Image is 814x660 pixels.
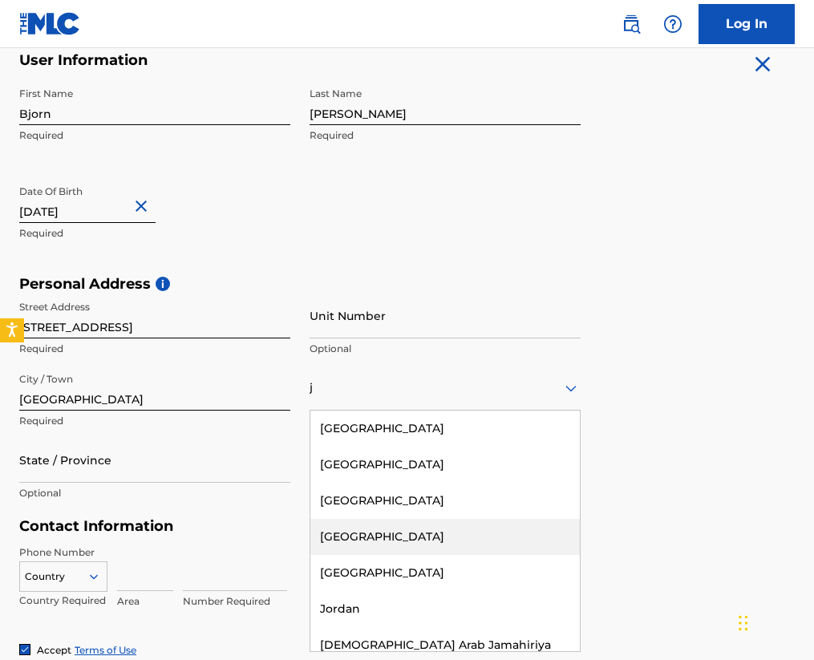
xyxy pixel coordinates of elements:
[310,411,580,447] div: [GEOGRAPHIC_DATA]
[156,277,170,291] span: i
[19,414,290,428] p: Required
[310,555,580,591] div: [GEOGRAPHIC_DATA]
[310,591,580,627] div: Jordan
[310,342,581,356] p: Optional
[657,8,689,40] div: Help
[19,486,290,500] p: Optional
[19,128,290,143] p: Required
[183,594,287,609] p: Number Required
[663,14,682,34] img: help
[310,483,580,519] div: [GEOGRAPHIC_DATA]
[750,51,776,77] img: close
[622,14,641,34] img: search
[310,128,581,143] p: Required
[19,226,290,241] p: Required
[615,8,647,40] a: Public Search
[699,4,795,44] a: Log In
[310,519,580,555] div: [GEOGRAPHIC_DATA]
[739,599,748,647] div: Drag
[19,593,107,608] p: Country Required
[19,12,81,35] img: MLC Logo
[37,644,71,656] span: Accept
[310,447,580,483] div: [GEOGRAPHIC_DATA]
[132,182,156,231] button: Close
[19,517,581,536] h5: Contact Information
[19,342,290,356] p: Required
[19,51,581,70] h5: User Information
[75,644,136,656] a: Terms of Use
[734,583,814,660] iframe: Chat Widget
[20,645,30,654] img: checkbox
[117,594,173,609] p: Area
[19,275,795,294] h5: Personal Address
